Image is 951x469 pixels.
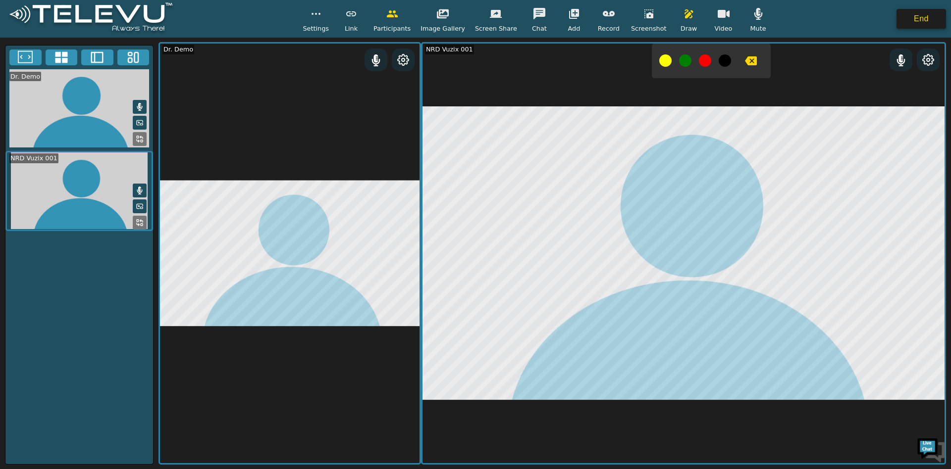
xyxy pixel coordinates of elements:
[598,24,620,33] span: Record
[117,49,150,65] button: Three Window Medium
[52,52,166,65] div: Chat with us now
[81,49,113,65] button: Two Window Medium
[9,72,41,81] div: Dr. Demo
[133,184,147,197] button: Mute
[681,24,697,33] span: Draw
[9,153,58,163] div: NRD Vuzix 001
[897,9,946,29] button: End
[46,49,78,65] button: 4x4
[133,116,147,130] button: Picture in Picture
[5,270,189,305] textarea: Type your message and hit 'Enter'
[750,24,766,33] span: Mute
[715,24,733,33] span: Video
[568,24,581,33] span: Add
[425,45,474,54] div: NRD Vuzix 001
[133,216,147,230] button: Replace Feed
[9,49,42,65] button: Fullscreen
[532,24,547,33] span: Chat
[162,45,194,54] div: Dr. Demo
[421,24,465,33] span: Image Gallery
[345,24,358,33] span: Link
[475,24,517,33] span: Screen Share
[631,24,667,33] span: Screenshot
[17,46,42,71] img: d_736959983_company_1615157101543_736959983
[133,100,147,114] button: Mute
[916,434,946,464] img: Chat Widget
[373,24,411,33] span: Participants
[162,5,186,29] div: Minimize live chat window
[303,24,329,33] span: Settings
[57,125,137,225] span: We're online!
[133,199,147,213] button: Picture in Picture
[133,132,147,146] button: Replace Feed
